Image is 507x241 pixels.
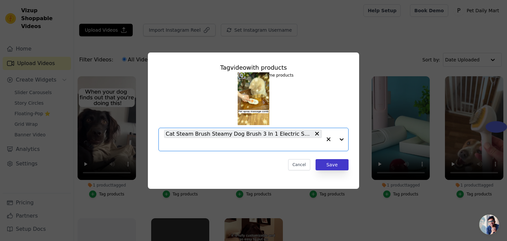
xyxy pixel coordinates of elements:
[166,130,312,138] span: Cat Steam Brush Steamy Dog Brush 3 In 1 Electric Spray Cat Hair Brushes For Massage Pet Grooming ...
[316,159,349,170] button: Save
[238,72,269,125] img: vizup-images-b8fc.png
[293,72,295,76] img: Sc04c7ecdac3c49e6a1b19c987a4e3931O.png
[479,215,499,234] a: Open chat
[288,159,310,170] button: Cancel
[158,63,349,72] div: Tag video with products
[245,72,293,79] span: Compare same products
